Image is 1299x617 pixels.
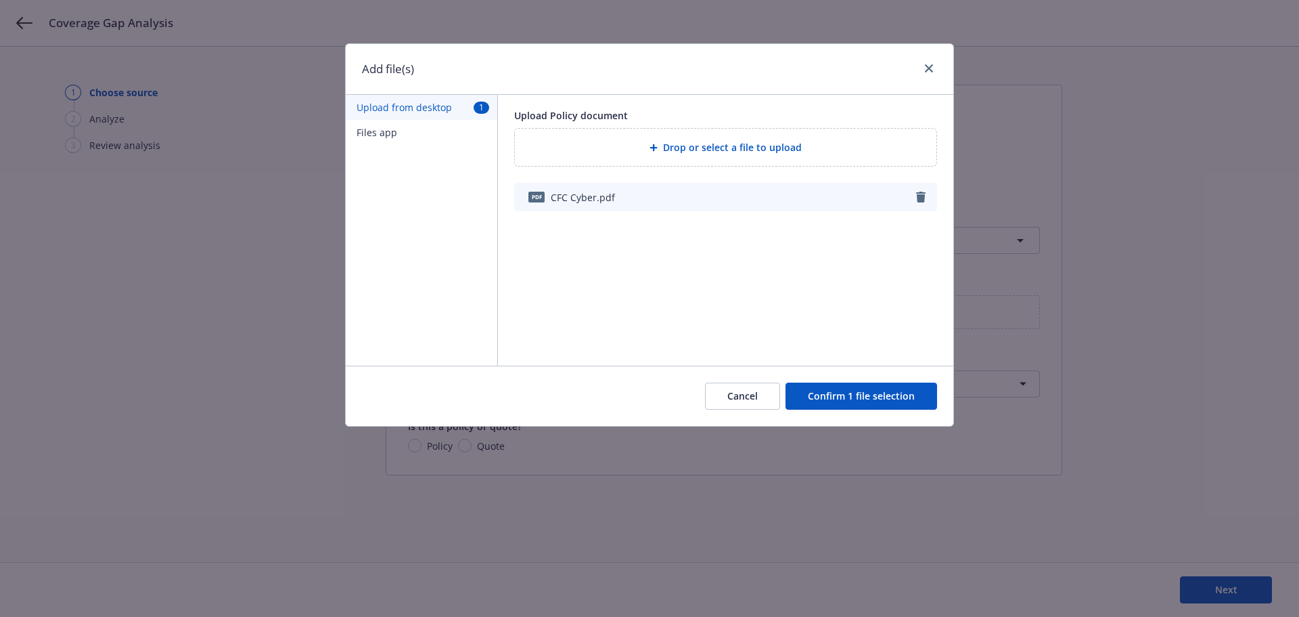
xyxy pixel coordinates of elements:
div: Drop or select a file to upload [514,128,937,167]
a: close [921,60,937,77]
div: Upload Policy document [514,108,937,123]
span: pdf [528,192,545,202]
span: Drop or select a file to upload [663,140,802,154]
button: Files app [346,120,497,145]
span: 1 [474,102,489,113]
h1: Add file(s) [362,60,414,78]
button: Confirm 1 file selection [785,383,937,410]
button: Upload from desktop1 [346,95,497,120]
span: CFC Cyber.pdf [551,190,615,205]
button: Cancel [705,383,780,410]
